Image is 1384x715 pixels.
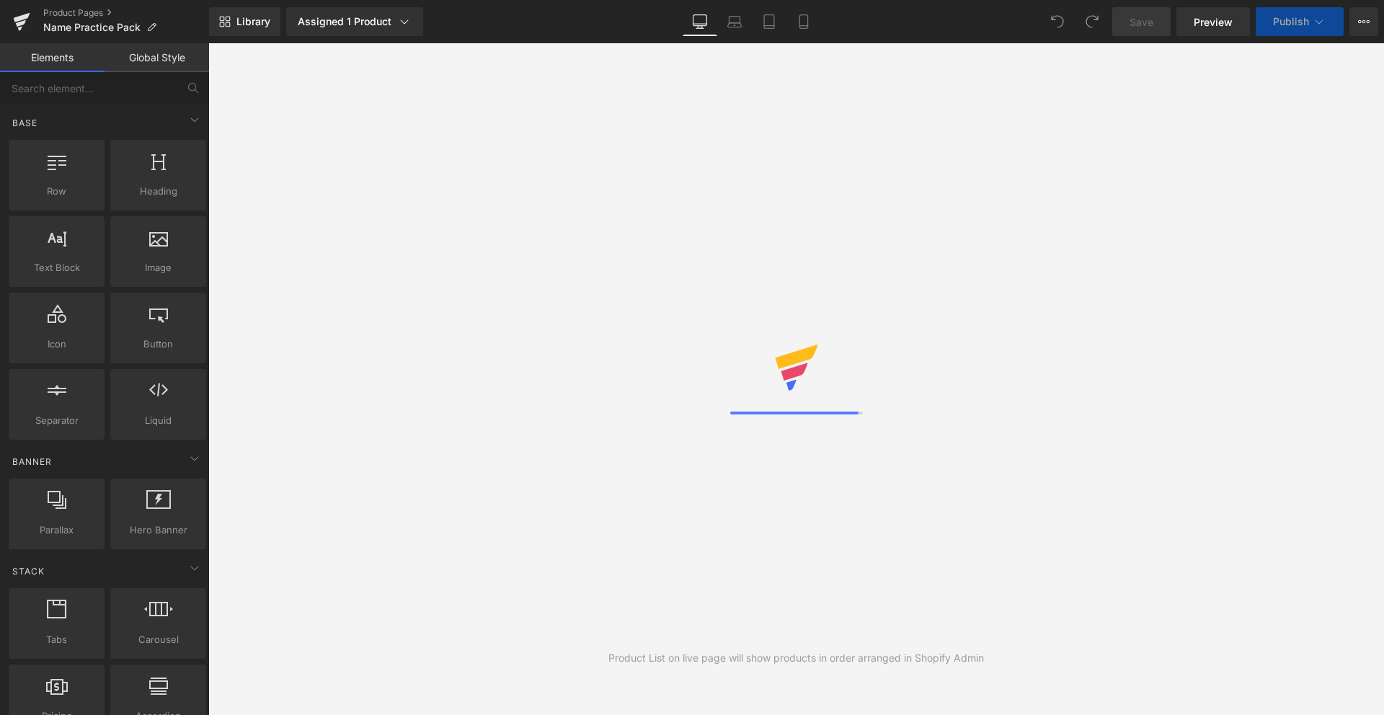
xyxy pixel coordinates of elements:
span: Library [236,15,270,28]
span: Name Practice Pack [43,22,141,33]
span: Base [11,116,39,130]
span: Text Block [13,260,100,275]
a: Product Pages [43,7,209,19]
span: Stack [11,564,46,578]
button: Undo [1043,7,1072,36]
span: Liquid [115,413,202,428]
span: Image [115,260,202,275]
span: Save [1130,14,1153,30]
a: Global Style [105,43,209,72]
span: Parallax [13,523,100,538]
div: Assigned 1 Product [298,14,412,29]
a: Preview [1176,7,1250,36]
span: Heading [115,184,202,199]
a: Laptop [717,7,752,36]
span: Carousel [115,632,202,647]
span: Separator [13,413,100,428]
a: New Library [209,7,280,36]
a: Tablet [752,7,786,36]
span: Hero Banner [115,523,202,538]
span: Banner [11,455,53,468]
span: Button [115,337,202,352]
a: Mobile [786,7,821,36]
span: Preview [1194,14,1233,30]
button: Redo [1078,7,1106,36]
div: Product List on live page will show products in order arranged in Shopify Admin [608,650,984,666]
span: Publish [1273,16,1309,27]
span: Tabs [13,632,100,647]
span: Icon [13,337,100,352]
a: Desktop [683,7,717,36]
button: More [1349,7,1378,36]
button: Publish [1256,7,1344,36]
span: Row [13,184,100,199]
